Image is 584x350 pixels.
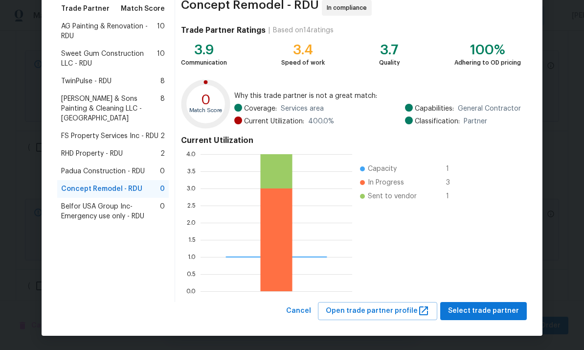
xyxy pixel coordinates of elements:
span: Partner [464,117,487,126]
span: Current Utilization: [244,117,304,126]
div: Communication [181,58,227,68]
span: RHD Property - RDU [61,149,123,159]
div: 100% [454,45,521,55]
text: 1.5 [188,237,196,243]
span: General Contractor [458,104,521,114]
span: In Progress [368,178,404,187]
span: FS Property Services Inc - RDU [61,131,158,141]
span: Coverage: [244,104,277,114]
span: AG Painting & Renovation - RDU [61,22,157,41]
span: [PERSON_NAME] & Sons Painting & Cleaning LLC - [GEOGRAPHIC_DATA] [61,94,160,123]
h4: Trade Partner Ratings [181,25,266,35]
span: 10 [157,22,165,41]
div: 3.9 [181,45,227,55]
button: Select trade partner [440,302,527,320]
span: 3 [446,178,462,187]
span: 0 [160,166,165,176]
span: 2 [160,131,165,141]
span: 8 [160,76,165,86]
text: 2.0 [187,220,196,226]
text: Match Score [189,108,222,113]
span: 400.0 % [308,117,334,126]
span: 2 [160,149,165,159]
span: 1 [446,164,462,174]
span: 8 [160,94,165,123]
span: Capacity [368,164,397,174]
span: Concept Remodel - RDU [61,184,142,194]
div: 3.7 [379,45,400,55]
text: 3.0 [187,186,196,191]
div: Adhering to OD pricing [454,58,521,68]
span: 0 [160,184,165,194]
span: Open trade partner profile [326,305,429,317]
div: Quality [379,58,400,68]
span: 10 [157,49,165,69]
span: Services area [281,104,324,114]
span: In compliance [327,3,371,13]
text: 1.0 [188,254,196,260]
div: Based on 14 ratings [273,25,334,35]
span: Padua Construction - RDU [61,166,145,176]
button: Cancel [282,302,315,320]
text: 0 [201,93,211,107]
span: Select trade partner [448,305,519,317]
text: 4.0 [186,151,196,157]
span: Belfor USA Group Inc-Emergency use only - RDU [61,202,160,221]
h4: Current Utilization [181,136,521,145]
text: 0.5 [187,271,196,277]
span: 1 [446,191,462,201]
span: Sweet Gum Construction LLC - RDU [61,49,157,69]
span: Capabilities: [415,104,454,114]
span: Cancel [286,305,311,317]
span: Match Score [121,4,165,14]
span: TwinPulse - RDU [61,76,112,86]
button: Open trade partner profile [318,302,437,320]
span: Why this trade partner is not a great match: [234,91,521,101]
text: 0.0 [186,288,196,294]
div: | [266,25,273,35]
text: 2.5 [187,203,196,209]
span: Classification: [415,117,460,126]
text: 3.5 [187,168,196,174]
div: Speed of work [281,58,325,68]
span: Sent to vendor [368,191,417,201]
span: Trade Partner [61,4,110,14]
span: 0 [160,202,165,221]
div: 3.4 [281,45,325,55]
